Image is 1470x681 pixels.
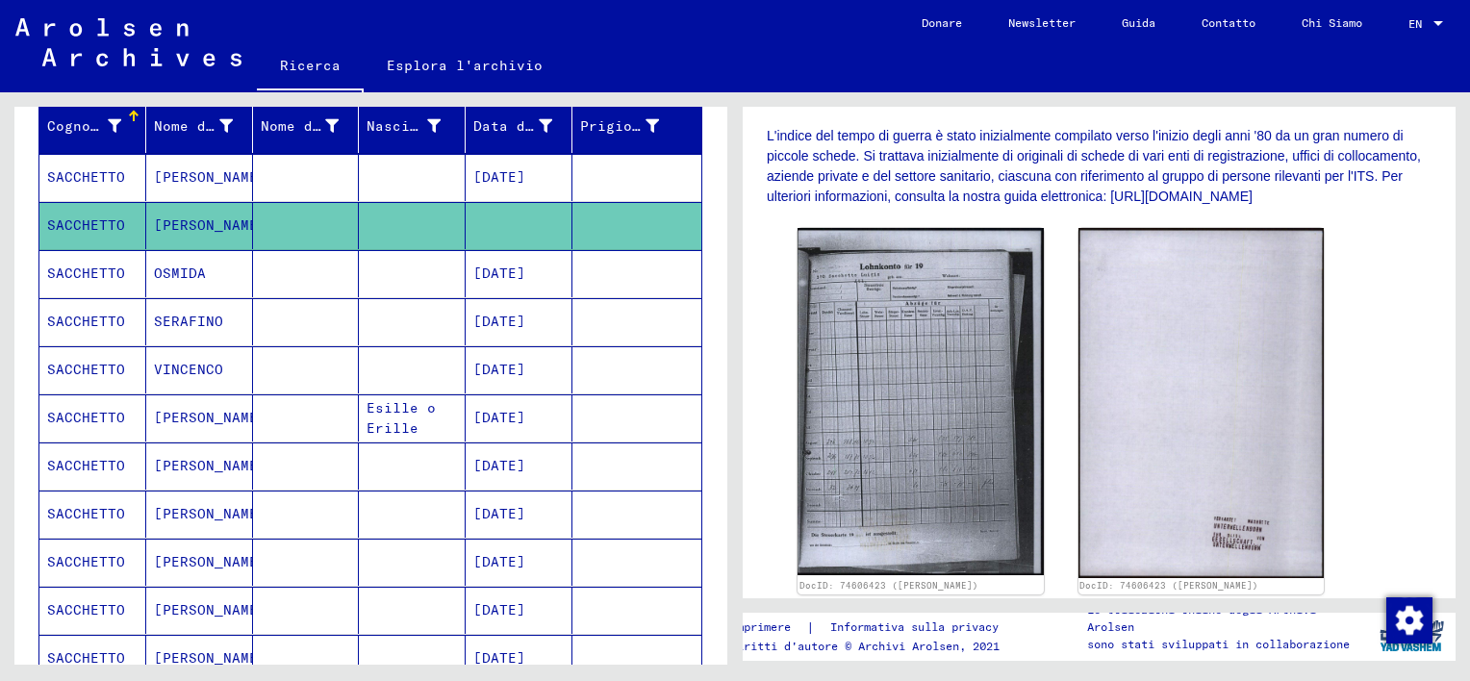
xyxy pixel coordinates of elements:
[47,111,145,141] div: Cognome
[146,346,253,393] mat-cell: VINCENCO
[154,111,257,141] div: Nome di battesimo
[253,99,360,153] mat-header-cell: Geburtsname
[466,298,572,345] mat-cell: [DATE]
[815,618,1022,638] a: Informativa sulla privacy
[39,298,146,345] mat-cell: SACCHETTO
[1386,597,1432,643] img: Modifica consenso
[580,117,693,135] font: Prigioniero #
[146,154,253,201] mat-cell: [PERSON_NAME]
[767,126,1432,207] p: L'indice del tempo di guerra è stato inizialmente compilato verso l'inizio degli anni '80 da un g...
[39,491,146,538] mat-cell: SACCHETTO
[730,618,806,638] a: Imprimere
[466,99,572,153] mat-header-cell: Geburtsdatum
[47,117,108,135] font: Cognome
[146,202,253,249] mat-cell: [PERSON_NAME]
[1087,636,1366,670] p: sono stati sviluppati in collaborazione con
[146,99,253,153] mat-header-cell: Vorname
[146,394,253,441] mat-cell: [PERSON_NAME]
[39,250,146,297] mat-cell: SACCHETTO
[466,442,572,490] mat-cell: [DATE]
[466,250,572,297] mat-cell: [DATE]
[146,587,253,634] mat-cell: [PERSON_NAME]
[146,442,253,490] mat-cell: [PERSON_NAME]
[1408,17,1430,31] span: EN
[146,539,253,586] mat-cell: [PERSON_NAME]
[580,111,683,141] div: Prigioniero #
[572,99,701,153] mat-header-cell: Prisoner #
[39,346,146,393] mat-cell: SACCHETTO
[466,394,572,441] mat-cell: [DATE]
[466,491,572,538] mat-cell: [DATE]
[1376,612,1448,660] img: yv_logo.png
[466,154,572,201] mat-cell: [DATE]
[473,111,576,141] div: Data di nascita
[146,250,253,297] mat-cell: OSMIDA
[39,154,146,201] mat-cell: SACCHETTO
[359,394,466,441] mat-cell: Esille o Erille
[261,117,382,135] font: Nome da nubile
[466,346,572,393] mat-cell: [DATE]
[1385,596,1432,643] div: Modifica consenso
[15,18,241,66] img: Arolsen_neg.svg
[730,638,1022,655] p: Diritti d'autore © Archivi Arolsen, 2021
[798,228,1044,575] img: 001.jpg
[1078,228,1325,578] img: 002.jpg
[146,298,253,345] mat-cell: SERAFINO
[154,117,301,135] font: Nome di battesimo
[39,539,146,586] mat-cell: SACCHETTO
[367,117,427,135] font: Nascita
[39,442,146,490] mat-cell: SACCHETTO
[146,491,253,538] mat-cell: [PERSON_NAME]
[367,111,465,141] div: Nascita
[39,99,146,153] mat-header-cell: Nachname
[257,42,364,92] a: Ricerca
[39,394,146,441] mat-cell: SACCHETTO
[466,587,572,634] mat-cell: [DATE]
[466,539,572,586] mat-cell: [DATE]
[1087,601,1366,636] p: Le collezioni online degli Archivi Arolsen
[261,111,364,141] div: Nome da nubile
[359,99,466,153] mat-header-cell: Geburt‏
[1079,580,1258,591] a: DocID: 74606423 ([PERSON_NAME])
[806,618,815,638] font: |
[473,117,603,135] font: Data di nascita
[364,42,566,88] a: Esplora l'archivio
[39,587,146,634] mat-cell: SACCHETTO
[39,202,146,249] mat-cell: SACCHETTO
[799,580,978,591] a: DocID: 74606423 ([PERSON_NAME])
